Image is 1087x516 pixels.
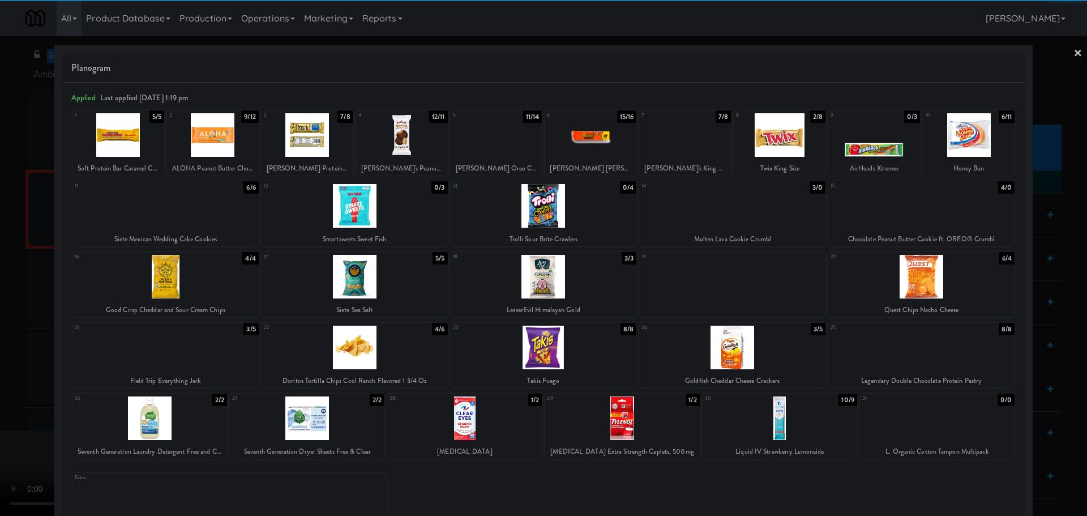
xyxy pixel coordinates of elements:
[167,110,259,176] div: 29/12ALOHA Peanut Butter Choc Chip
[641,181,732,191] div: 14
[262,252,448,317] div: 175/5Siete Sea Salt
[230,445,384,459] div: Seventh Generation Dryer Sheets Free & Clear
[243,323,258,335] div: 3/5
[641,252,732,262] div: 19
[830,232,1013,246] div: Chocolate Peanut Butter Cookie ft. OREO® Crumbl
[169,110,213,120] div: 2
[263,303,446,317] div: Siete Sea Salt
[528,394,542,406] div: 1/2
[75,394,150,403] div: 26
[641,232,824,246] div: Molten Lava Cookie Crumbl
[167,161,259,176] div: ALOHA Peanut Butter Choc Chip
[149,110,164,123] div: 5/5
[828,252,1015,317] div: 206/4Quest Chips Nacho Cheese
[639,323,825,388] div: 243/5Goldfish Cheddar Cheese Crackers
[734,110,825,176] div: 82/8Twix King Size
[639,161,731,176] div: [PERSON_NAME]'s King Size
[545,161,636,176] div: [PERSON_NAME] [PERSON_NAME] Size Peanut Butter Cup
[639,252,825,317] div: 19
[264,181,354,191] div: 12
[828,374,1015,388] div: Legendary Double Chocolate Protein Pastry
[716,110,731,123] div: 7/8
[998,394,1015,406] div: 0/0
[72,110,164,176] div: 15/5Soft Protein Bar Caramel Choco, Barebells
[72,394,227,459] div: 262/2Seventh Generation Laundry Detergent Free and Clear
[264,323,354,332] div: 22
[75,323,165,332] div: 21
[547,394,622,403] div: 29
[925,110,969,120] div: 10
[242,252,258,265] div: 4/4
[389,445,540,459] div: [MEDICAL_DATA]
[830,303,1013,317] div: Quest Chips Nacho Cheese
[1073,36,1082,71] a: ×
[811,323,825,335] div: 3/5
[262,323,448,388] div: 224/6Doritos Tortilla Chips Cool Ranch Flavored 1 3/4 Oz
[641,374,824,388] div: Goldfish Cheddar Cheese Crackers
[358,161,446,176] div: [PERSON_NAME]'s Peanut Butter Cups
[639,374,825,388] div: Goldfish Cheddar Cheese Crackers
[810,110,825,123] div: 2/8
[686,394,699,406] div: 1/2
[262,110,353,176] div: 37/8[PERSON_NAME] Protein Bar - Chocolate Chip Cookie Dough
[72,445,227,459] div: Seventh Generation Laundry Detergent Free and Clear
[622,252,636,265] div: 3/3
[703,445,857,459] div: Liquid IV Strawberry Lemonaide
[830,374,1013,388] div: Legendary Double Chocolate Protein Pastry
[72,252,259,317] div: 164/4Good Crisp Cheddar and Sour Cream Chips
[831,323,921,332] div: 25
[545,110,636,176] div: 615/16[PERSON_NAME] [PERSON_NAME] Size Peanut Butter Cup
[262,161,353,176] div: [PERSON_NAME] Protein Bar - Chocolate Chip Cookie Dough
[828,161,920,176] div: AirHeads Xtremes
[263,161,352,176] div: [PERSON_NAME] Protein Bar - Chocolate Chip Cookie Dough
[452,232,635,246] div: Trolli Sour Brite Crawlers
[262,181,448,246] div: 120/3Smartsweets Sweet Fish
[431,181,447,194] div: 0/3
[860,394,1015,459] div: 310/0L. Organic Cotton Tampon Multipack
[243,181,258,194] div: 6/6
[262,374,448,388] div: Doritos Tortilla Chips Cool Ranch Flavored 1 3/4 Oz
[545,394,699,459] div: 291/2[MEDICAL_DATA] Extra Strength Caplets, 500mg
[72,181,259,246] div: 116/6Siete Mexican Wedding Cake Cookies
[453,252,543,262] div: 18
[72,161,164,176] div: Soft Protein Bar Caramel Choco, Barebells
[999,252,1015,265] div: 6/4
[735,161,824,176] div: Twix King Size
[232,445,383,459] div: Seventh Generation Dryer Sheets Free & Clear
[810,181,825,194] div: 3/0
[390,394,465,403] div: 28
[925,161,1013,176] div: Honey Bun
[212,394,227,406] div: 2/2
[641,161,729,176] div: [PERSON_NAME]'s King Size
[264,110,307,120] div: 3
[453,181,543,191] div: 13
[387,445,542,459] div: [MEDICAL_DATA]
[452,374,635,388] div: Takis Fuego
[546,445,697,459] div: [MEDICAL_DATA] Extra Strength Caplets, 500mg
[429,110,448,123] div: 12/11
[639,232,825,246] div: Molten Lava Cookie Crumbl
[453,323,543,332] div: 23
[25,8,45,28] img: Micromart
[904,110,920,123] div: 0/3
[74,374,257,388] div: Field Trip Everything Jerk
[451,374,637,388] div: Takis Fuego
[831,181,921,191] div: 15
[71,59,1016,76] span: Planogram
[828,110,920,176] div: 90/3AirHeads Xtremes
[703,394,857,459] div: 3010/9Liquid IV Strawberry Lemonaide
[831,110,874,120] div: 9
[641,323,732,332] div: 24
[639,110,731,176] div: 77/8[PERSON_NAME]'s King Size
[74,161,162,176] div: Soft Protein Bar Caramel Choco, Barebells
[433,252,447,265] div: 5/5
[75,181,165,191] div: 11
[263,374,446,388] div: Doritos Tortilla Chips Cool Ranch Flavored 1 3/4 Oz
[620,181,636,194] div: 0/4
[75,110,118,120] div: 1
[230,394,384,459] div: 272/2Seventh Generation Dryer Sheets Free & Clear
[736,110,780,120] div: 8
[72,303,259,317] div: Good Crisp Cheddar and Sour Cream Chips
[72,232,259,246] div: Siete Mexican Wedding Cake Cookies
[639,181,825,246] div: 143/0Molten Lava Cookie Crumbl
